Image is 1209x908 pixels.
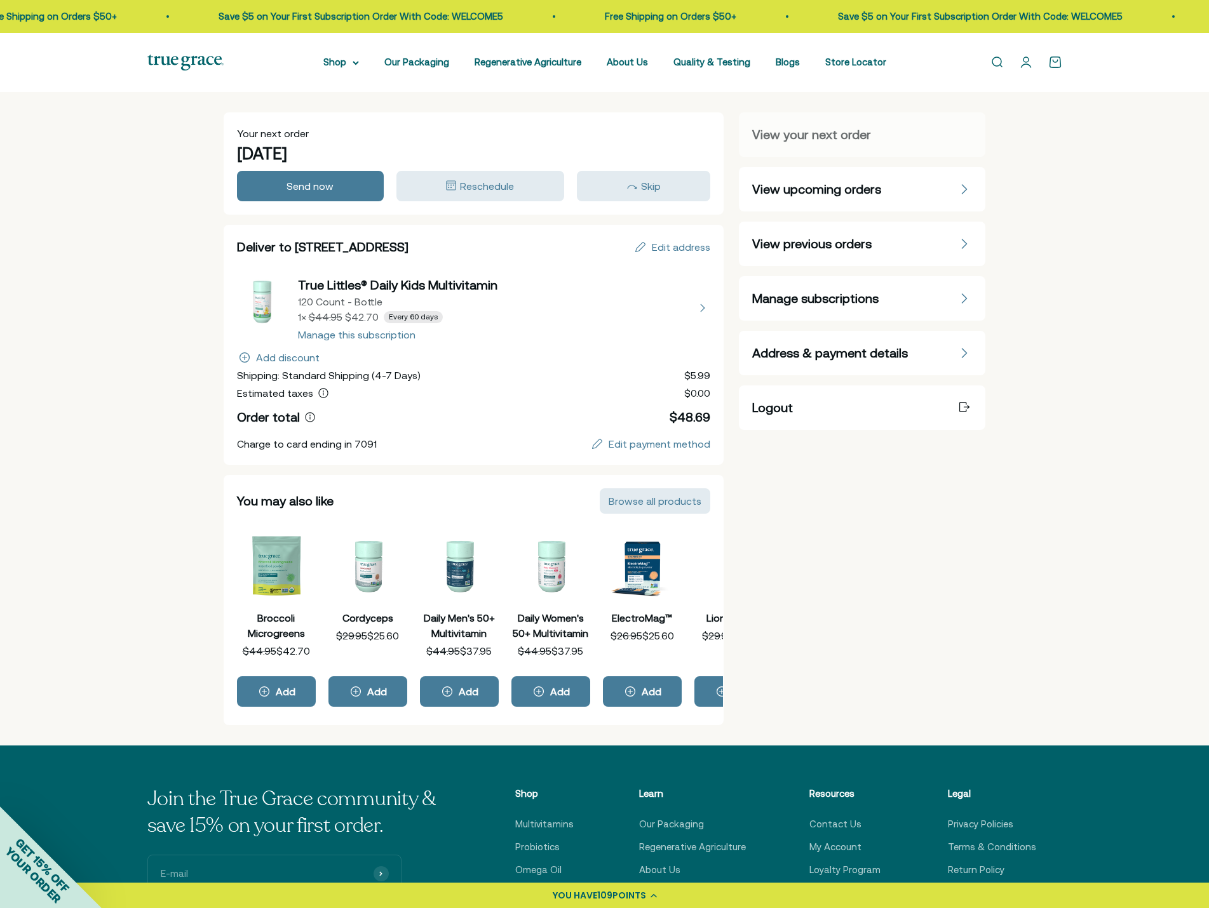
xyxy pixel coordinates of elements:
[237,438,377,450] span: Charge to card ending in 7091
[639,839,746,855] a: Regenerative Agriculture
[639,862,680,878] a: About Us
[426,645,460,657] s: $44.95
[515,862,562,878] a: Omega Oil
[752,126,871,144] span: View your next order
[673,57,750,67] a: Quality & Testing
[420,646,499,656] div: $37.95
[609,439,710,449] div: Edit payment method
[609,496,701,506] div: Browse all products
[752,235,872,253] span: View previous orders
[612,612,672,624] span: ElectroMag™
[237,144,711,164] h2: [DATE]
[511,676,590,707] button: Add Daily Women's 50+ Multivitamin
[256,352,320,363] div: Add discount
[328,631,407,641] div: $25.60
[641,180,661,192] span: Skip
[513,612,588,639] span: Daily Women's 50+ Multivitamin
[702,630,733,641] s: $29.95
[809,862,881,878] a: Loyalty Program
[706,612,760,624] span: Lion's Mane
[237,171,384,201] button: Send now
[147,786,452,839] p: Join the True Grace community & save 15% on your first order.
[577,171,710,201] button: Skip
[459,686,478,697] div: Add
[739,222,985,266] a: View previous orders
[948,862,1004,878] a: Return Policy
[237,370,421,381] span: Shipping: Standard Shipping (4-7 Days)
[475,57,581,67] a: Regenerative Agriculture
[611,630,642,641] s: $26.95
[603,631,682,641] div: $25.60
[237,410,300,424] span: Order total
[739,331,985,375] a: Address & payment details
[13,836,72,895] span: GET 15% OFF
[515,839,560,855] a: Probiotics
[642,686,661,697] div: Add
[248,612,305,639] span: Broccoli Microgreens
[739,167,985,211] a: View upcoming orders
[420,676,499,707] button: Add Daily Men's 50+ Multivitamin
[752,290,879,307] span: Manage subscriptions
[550,686,570,697] div: Add
[612,889,646,902] span: POINTS
[639,817,704,832] a: Our Packaging
[809,839,861,855] a: My Account
[276,686,295,697] div: Add
[670,410,710,424] span: $48.69
[342,612,393,624] span: Cordyceps
[336,630,367,641] s: $29.95
[809,817,861,832] a: Contact Us
[237,646,316,656] div: $42.70
[607,57,648,67] a: About Us
[694,676,773,707] button: Add Lion's Mane
[396,171,564,201] button: Reschedule
[633,239,710,255] span: Edit address
[553,889,597,902] span: YOU HAVE
[639,786,746,801] p: Learn
[948,786,1036,801] p: Legal
[809,786,885,801] p: Resources
[597,889,612,902] span: 109
[752,399,793,417] span: Logout
[600,488,710,514] button: Browse all products
[605,11,736,22] a: Free Shipping on Orders $50+
[424,612,495,639] span: Daily Men's 50+ Multivitamin
[590,436,710,451] span: Edit payment method
[3,845,64,905] span: YOUR ORDER
[515,786,576,801] p: Shop
[237,350,320,365] span: Add discount
[739,112,985,157] a: View your next order
[825,57,886,67] a: Store Locator
[237,126,711,141] h1: Your next order
[287,180,334,192] span: Send now
[237,676,316,707] button: Add Broccoli Microgreens
[219,9,503,24] p: Save $5 on Your First Subscription Order With Code: WELCOME5
[237,239,409,254] span: Deliver to [STREET_ADDRESS]
[237,493,334,508] span: You may also like
[323,55,359,70] summary: Shop
[460,180,514,192] span: Reschedule
[948,839,1036,855] a: Terms & Conditions
[652,242,710,252] div: Edit address
[739,385,985,430] a: Logout
[511,646,590,656] div: $37.95
[328,676,407,707] button: Add Cordyceps
[838,9,1123,24] p: Save $5 on Your First Subscription Order With Code: WELCOME5
[298,330,415,340] div: Manage this subscription
[367,686,387,697] div: Add
[515,817,574,832] a: Multivitamins
[694,631,773,641] div: $25.60
[948,817,1013,832] a: Privacy Policies
[384,57,449,67] a: Our Packaging
[603,676,682,707] button: Add ElectroMag™
[776,57,800,67] a: Blogs
[752,180,881,198] span: View upcoming orders
[739,276,985,321] a: Manage subscriptions
[518,645,551,657] s: $44.95
[752,344,908,362] span: Address & payment details
[684,370,710,381] span: $5.99
[243,645,276,657] s: $44.95
[237,387,313,399] span: Estimated taxes
[684,387,710,399] span: $0.00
